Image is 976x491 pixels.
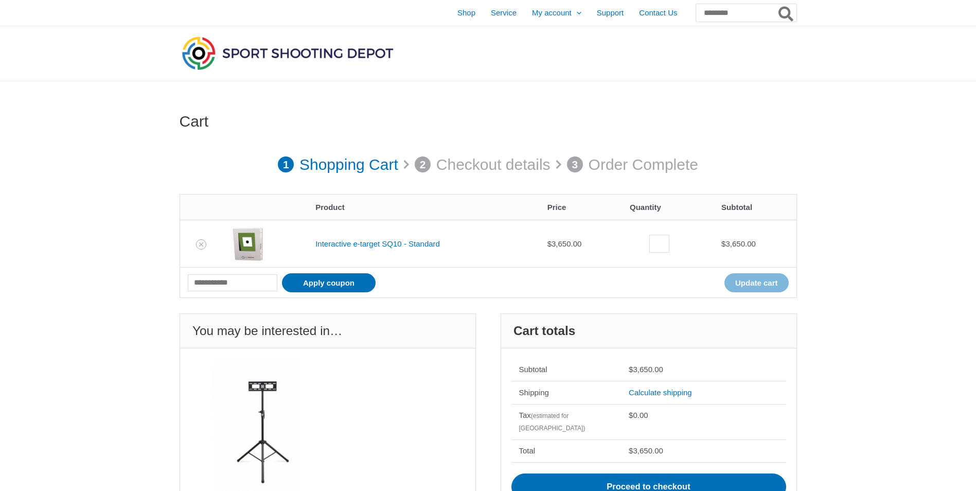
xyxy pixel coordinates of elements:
a: 2 Checkout details [415,150,551,179]
th: Price [540,195,622,220]
th: Subtotal [511,359,622,381]
bdi: 3,650.00 [547,239,582,248]
th: Product [308,195,540,220]
h2: You may be interested in… [180,314,475,348]
small: (estimated for [GEOGRAPHIC_DATA]) [519,412,585,432]
p: Checkout details [436,150,551,179]
h2: Cart totals [501,314,796,348]
th: Quantity [622,195,714,220]
bdi: 0.00 [629,411,648,419]
h1: Cart [180,112,797,131]
span: $ [629,446,633,455]
button: Search [776,4,796,22]
a: 1 Shopping Cart [278,150,398,179]
span: 1 [278,156,294,173]
button: Update cart [724,273,789,292]
bdi: 3,650.00 [629,446,663,455]
img: Tripod for SQ10 Target [190,359,323,491]
span: $ [629,365,633,374]
button: Apply coupon [282,273,376,292]
a: Remove Interactive e-target SQ10 - Standard from cart [196,239,206,250]
span: $ [547,239,552,248]
th: Shipping [511,381,622,404]
th: Tax [511,404,622,440]
img: SQ10 Interactive e-target [230,226,266,262]
input: Product quantity [649,235,669,253]
th: Subtotal [714,195,796,220]
a: Calculate shipping [629,388,692,397]
bdi: 3,650.00 [721,239,756,248]
th: Total [511,440,622,463]
span: $ [629,411,633,419]
img: Sport Shooting Depot [180,34,396,72]
span: 2 [415,156,431,173]
span: $ [721,239,725,248]
p: Shopping Cart [299,150,398,179]
bdi: 3,650.00 [629,365,663,374]
a: Interactive e-target SQ10 - Standard [315,239,440,248]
